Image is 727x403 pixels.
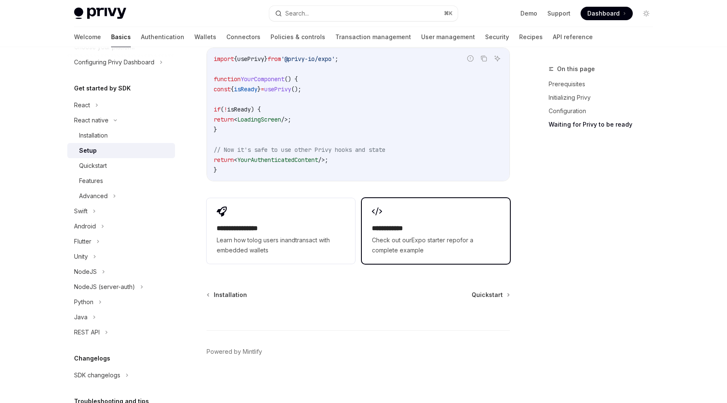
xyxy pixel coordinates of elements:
button: Search...⌘K [269,6,458,21]
span: LoadingScreen [237,116,281,123]
div: Python [74,297,93,307]
a: Expo starter repo [411,236,460,244]
a: Policies & controls [271,27,325,47]
span: } [257,85,261,93]
a: Quickstart [472,291,509,299]
div: REST API [74,327,100,337]
span: } [214,126,217,133]
span: ) { [251,106,261,113]
span: if [214,106,220,113]
a: Waiting for Privy to be ready [549,118,660,131]
span: function [214,75,241,83]
span: ( [220,106,224,113]
div: Advanced [79,191,108,201]
a: Connectors [226,27,260,47]
a: Welcome [74,27,101,47]
span: ! [224,106,227,113]
a: Installation [207,291,247,299]
a: Wallets [194,27,216,47]
a: Prerequisites [549,77,660,91]
span: Check out our for a complete example [372,235,500,255]
a: **** **** **Check out ourExpo starter repofor a complete example [362,198,510,264]
span: } [214,166,217,174]
span: isReady [227,106,251,113]
span: // Now it's safe to use other Privy hooks and state [214,146,385,154]
span: On this page [557,64,595,74]
div: Configuring Privy Dashboard [74,57,154,67]
span: import [214,55,234,63]
a: Recipes [519,27,543,47]
button: Report incorrect code [465,53,476,64]
div: React native [74,115,109,125]
h5: Changelogs [74,353,110,363]
span: ; [288,116,291,123]
button: Ask AI [492,53,503,64]
img: light logo [74,8,126,19]
div: Flutter [74,236,91,247]
a: log users in [253,236,285,244]
span: '@privy-io/expo' [281,55,335,63]
div: Unity [74,252,88,262]
span: Learn how to and [217,235,345,255]
span: usePrivy [264,85,291,93]
span: () { [284,75,298,83]
a: Powered by Mintlify [207,347,262,356]
button: Toggle dark mode [639,7,653,20]
span: const [214,85,231,93]
a: API reference [553,27,593,47]
span: (); [291,85,301,93]
div: Installation [79,130,108,141]
span: ; [335,55,338,63]
a: Features [67,173,175,188]
span: return [214,116,234,123]
a: Setup [67,143,175,158]
div: SDK changelogs [74,370,120,380]
a: Demo [520,9,537,18]
div: Quickstart [79,161,107,171]
span: { [231,85,234,93]
a: Authentication [141,27,184,47]
span: from [268,55,281,63]
div: Setup [79,146,97,156]
div: Search... [285,8,309,19]
button: Copy the contents from the code block [478,53,489,64]
a: Initializing Privy [549,91,660,104]
span: ; [325,156,328,164]
a: Support [547,9,570,18]
div: Swift [74,206,88,216]
div: Android [74,221,96,231]
a: Transaction management [335,27,411,47]
span: ⌘ K [444,10,453,17]
span: Dashboard [587,9,620,18]
div: Java [74,312,88,322]
a: Installation [67,128,175,143]
a: Basics [111,27,131,47]
div: NodeJS (server-auth) [74,282,135,292]
span: Quickstart [472,291,503,299]
a: Configuration [549,104,660,118]
span: Installation [214,291,247,299]
a: Dashboard [581,7,633,20]
span: < [234,156,237,164]
a: **** **** **** *Learn how tolog users inandtransact with embedded wallets [207,198,355,264]
div: Features [79,176,103,186]
span: YourComponent [241,75,284,83]
span: isReady [234,85,257,93]
h5: Get started by SDK [74,83,131,93]
span: /> [318,156,325,164]
span: YourAuthenticatedContent [237,156,318,164]
a: Security [485,27,509,47]
span: return [214,156,234,164]
span: /> [281,116,288,123]
div: NodeJS [74,267,97,277]
div: React [74,100,90,110]
a: Quickstart [67,158,175,173]
a: User management [421,27,475,47]
span: } [264,55,268,63]
span: < [234,116,237,123]
span: = [261,85,264,93]
span: usePrivy [237,55,264,63]
span: { [234,55,237,63]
